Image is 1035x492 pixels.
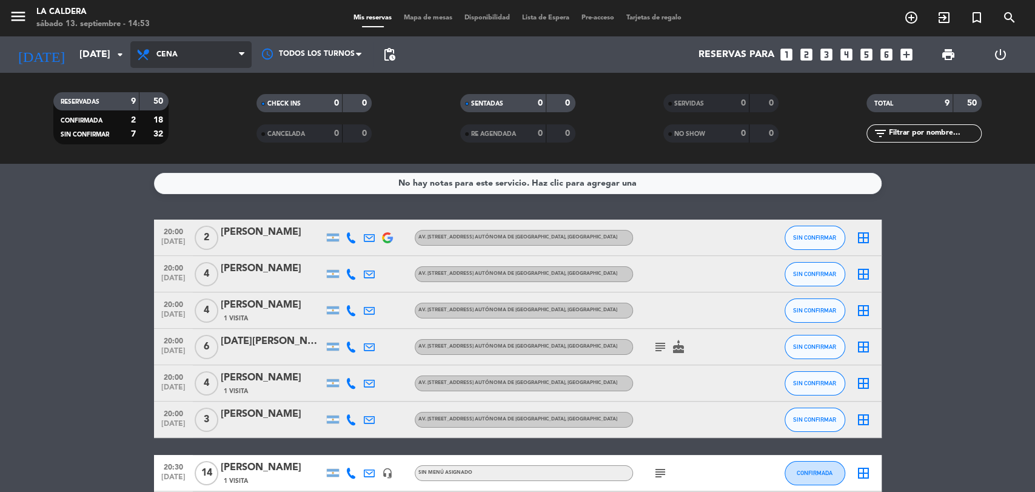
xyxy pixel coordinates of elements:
[158,369,189,383] span: 20:00
[418,308,617,312] span: Av. [STREET_ADDRESS] Autónoma de [GEOGRAPHIC_DATA], [GEOGRAPHIC_DATA]
[334,129,339,138] strong: 0
[768,99,775,107] strong: 0
[158,238,189,252] span: [DATE]
[785,226,845,250] button: SIN CONFIRMAR
[382,47,397,62] span: pending_actions
[785,262,845,286] button: SIN CONFIRMAR
[224,386,248,396] span: 1 Visita
[158,347,189,361] span: [DATE]
[9,41,73,68] i: [DATE]
[153,116,166,124] strong: 18
[195,226,218,250] span: 2
[9,7,27,30] button: menu
[741,99,746,107] strong: 0
[61,99,99,105] span: RESERVADAS
[904,10,919,25] i: add_circle_outline
[195,461,218,485] span: 14
[785,461,845,485] button: CONFIRMADA
[768,129,775,138] strong: 0
[195,371,218,396] span: 4
[674,131,705,137] span: NO SHOW
[516,15,575,21] span: Lista de Espera
[334,99,339,107] strong: 0
[362,99,369,107] strong: 0
[793,234,836,241] span: SIN CONFIRMAR
[538,129,543,138] strong: 0
[856,466,871,480] i: border_all
[158,473,189,487] span: [DATE]
[221,297,324,313] div: [PERSON_NAME]
[61,118,102,124] span: CONFIRMADA
[793,380,836,386] span: SIN CONFIRMAR
[158,459,189,473] span: 20:30
[653,466,668,480] i: subject
[224,314,248,323] span: 1 Visita
[221,370,324,386] div: [PERSON_NAME]
[565,99,572,107] strong: 0
[418,470,472,475] span: Sin menú asignado
[993,47,1007,62] i: power_settings_new
[538,99,543,107] strong: 0
[941,47,956,62] span: print
[224,476,248,486] span: 1 Visita
[131,130,136,138] strong: 7
[793,343,836,350] span: SIN CONFIRMAR
[565,129,572,138] strong: 0
[839,47,854,62] i: looks_4
[267,101,301,107] span: CHECK INS
[856,231,871,245] i: border_all
[819,47,834,62] i: looks_3
[36,18,150,30] div: sábado 13. septiembre - 14:53
[221,224,324,240] div: [PERSON_NAME]
[785,371,845,396] button: SIN CONFIRMAR
[674,101,704,107] span: SERVIDAS
[158,260,189,274] span: 20:00
[221,406,324,422] div: [PERSON_NAME]
[741,129,746,138] strong: 0
[158,333,189,347] span: 20:00
[267,131,305,137] span: CANCELADA
[221,261,324,277] div: [PERSON_NAME]
[653,340,668,354] i: subject
[61,132,109,138] span: SIN CONFIRMAR
[671,340,686,354] i: cake
[158,406,189,420] span: 20:00
[945,99,950,107] strong: 9
[856,267,871,281] i: border_all
[158,297,189,311] span: 20:00
[362,129,369,138] strong: 0
[779,47,794,62] i: looks_one
[158,224,189,238] span: 20:00
[799,47,814,62] i: looks_two
[156,50,178,59] span: Cena
[879,47,894,62] i: looks_6
[887,127,981,140] input: Filtrar por nombre...
[418,235,617,240] span: Av. [STREET_ADDRESS] Autónoma de [GEOGRAPHIC_DATA], [GEOGRAPHIC_DATA]
[899,47,914,62] i: add_box
[856,340,871,354] i: border_all
[937,10,951,25] i: exit_to_app
[153,97,166,106] strong: 50
[793,416,836,423] span: SIN CONFIRMAR
[382,468,393,479] i: headset_mic
[458,15,516,21] span: Disponibilidad
[221,460,324,476] div: [PERSON_NAME]
[113,47,127,62] i: arrow_drop_down
[873,126,887,141] i: filter_list
[195,408,218,432] span: 3
[418,380,617,385] span: Av. [STREET_ADDRESS] Autónoma de [GEOGRAPHIC_DATA], [GEOGRAPHIC_DATA]
[970,10,984,25] i: turned_in_not
[1002,10,1017,25] i: search
[967,99,979,107] strong: 50
[153,130,166,138] strong: 32
[785,298,845,323] button: SIN CONFIRMAR
[797,470,832,476] span: CONFIRMADA
[158,311,189,325] span: [DATE]
[158,420,189,434] span: [DATE]
[793,271,836,277] span: SIN CONFIRMAR
[398,15,458,21] span: Mapa de mesas
[398,177,637,190] div: No hay notas para este servicio. Haz clic para agregar una
[856,303,871,318] i: border_all
[9,7,27,25] i: menu
[785,335,845,359] button: SIN CONFIRMAR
